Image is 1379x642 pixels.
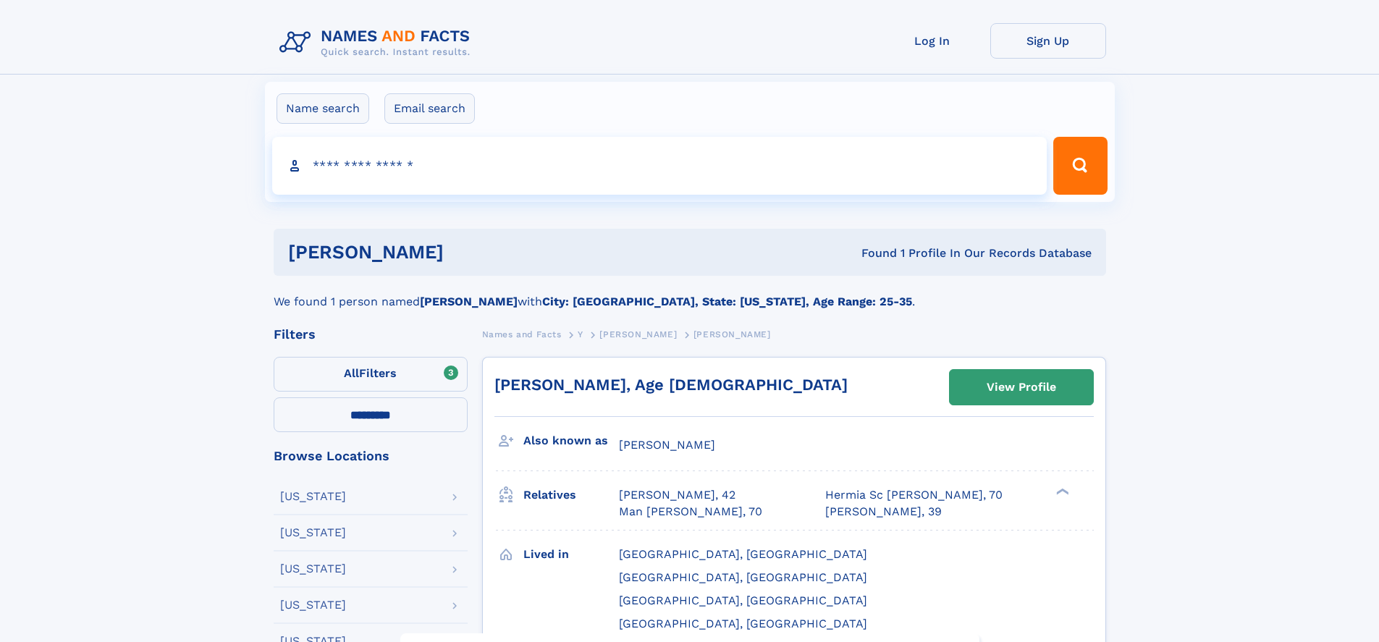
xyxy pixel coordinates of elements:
span: [GEOGRAPHIC_DATA], [GEOGRAPHIC_DATA] [619,547,867,561]
a: Sign Up [990,23,1106,59]
a: [PERSON_NAME], 39 [825,504,942,520]
h3: Also known as [523,428,619,453]
a: [PERSON_NAME] [599,325,677,343]
div: [US_STATE] [280,491,346,502]
a: Y [578,325,583,343]
span: [PERSON_NAME] [693,329,771,339]
a: Man [PERSON_NAME], 70 [619,504,762,520]
a: Names and Facts [482,325,562,343]
label: Filters [274,357,468,392]
div: View Profile [987,371,1056,404]
a: [PERSON_NAME], 42 [619,487,735,503]
div: Filters [274,328,468,341]
label: Email search [384,93,475,124]
span: [PERSON_NAME] [619,438,715,452]
div: [US_STATE] [280,599,346,611]
div: Browse Locations [274,449,468,463]
input: search input [272,137,1047,195]
a: Hermia Sc [PERSON_NAME], 70 [825,487,1003,503]
span: Y [578,329,583,339]
div: [US_STATE] [280,563,346,575]
div: [US_STATE] [280,527,346,538]
img: Logo Names and Facts [274,23,482,62]
b: City: [GEOGRAPHIC_DATA], State: [US_STATE], Age Range: 25-35 [542,295,912,308]
a: View Profile [950,370,1093,405]
h3: Relatives [523,483,619,507]
span: All [344,366,359,380]
b: [PERSON_NAME] [420,295,518,308]
span: [PERSON_NAME] [599,329,677,339]
a: Log In [874,23,990,59]
label: Name search [277,93,369,124]
span: [GEOGRAPHIC_DATA], [GEOGRAPHIC_DATA] [619,594,867,607]
div: ❯ [1053,487,1070,497]
div: Found 1 Profile In Our Records Database [652,245,1092,261]
button: Search Button [1053,137,1107,195]
h3: Lived in [523,542,619,567]
span: [GEOGRAPHIC_DATA], [GEOGRAPHIC_DATA] [619,570,867,584]
h1: [PERSON_NAME] [288,243,653,261]
a: [PERSON_NAME], Age [DEMOGRAPHIC_DATA] [494,376,848,394]
span: [GEOGRAPHIC_DATA], [GEOGRAPHIC_DATA] [619,617,867,630]
div: We found 1 person named with . [274,276,1106,311]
